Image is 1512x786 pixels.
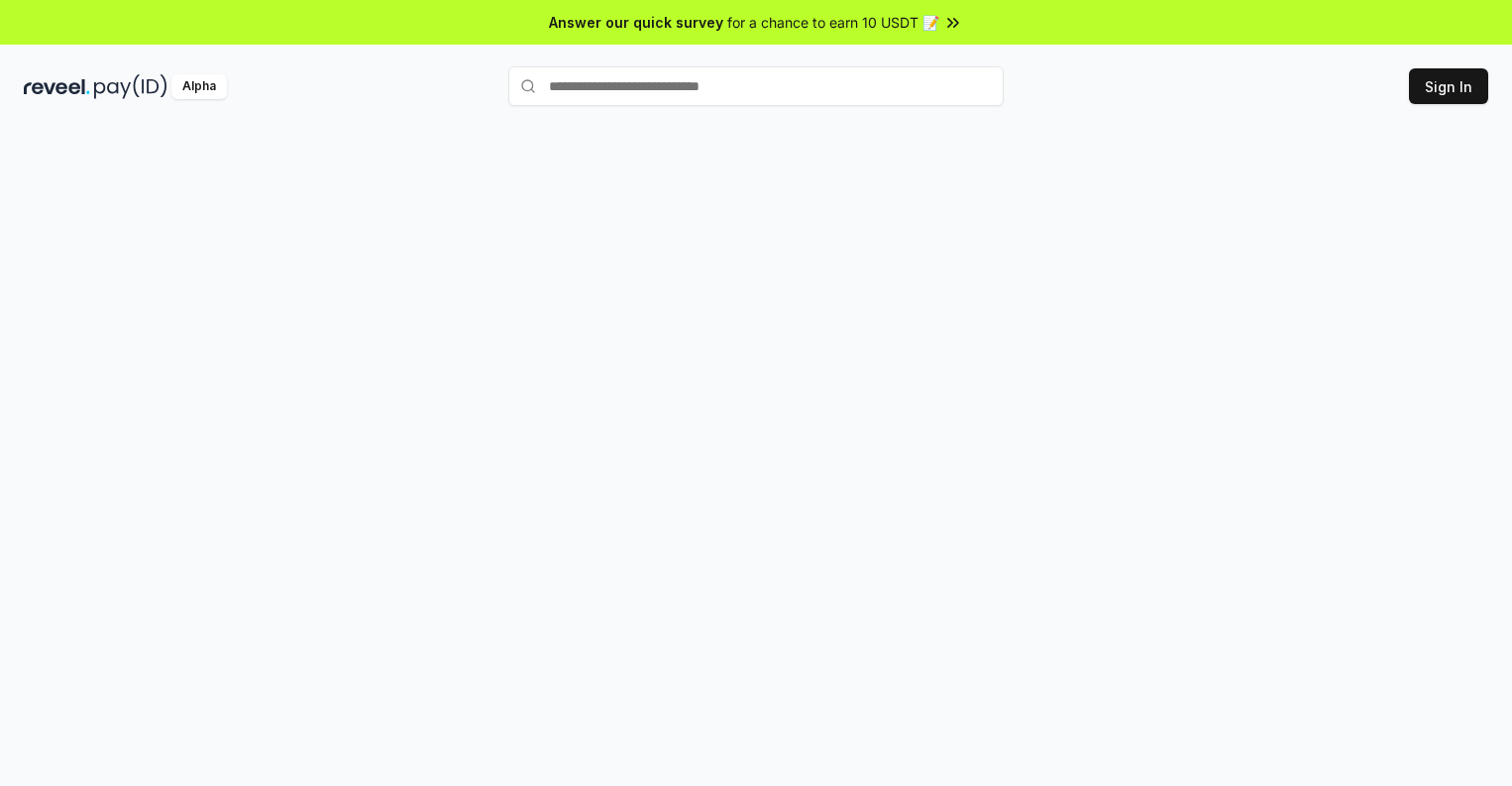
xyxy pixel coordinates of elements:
[171,74,227,99] div: Alpha
[727,12,939,33] span: for a chance to earn 10 USDT 📝
[24,74,90,99] img: reveel_dark
[549,12,723,33] span: Answer our quick survey
[1409,68,1488,104] button: Sign In
[94,74,167,99] img: pay_id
